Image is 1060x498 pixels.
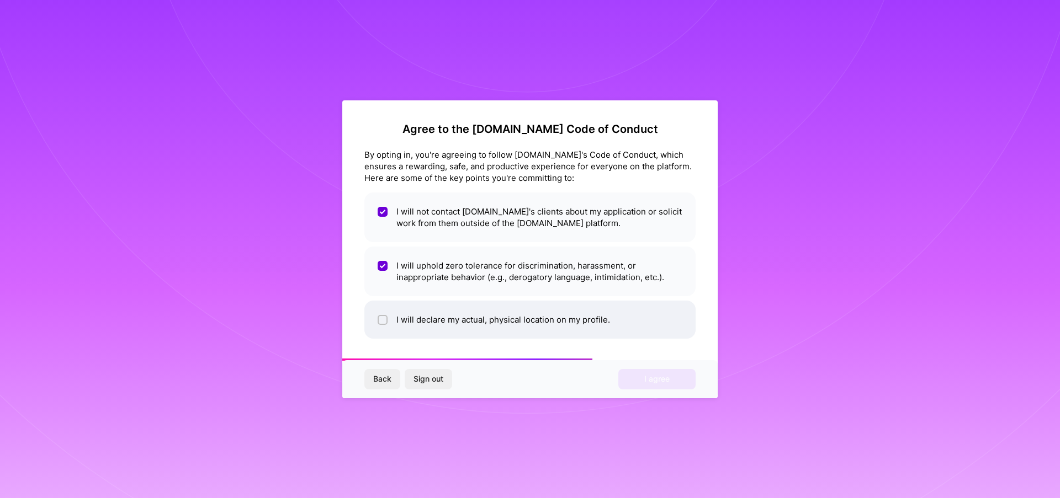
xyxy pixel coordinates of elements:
li: I will not contact [DOMAIN_NAME]'s clients about my application or solicit work from them outside... [364,192,696,242]
div: By opting in, you're agreeing to follow [DOMAIN_NAME]'s Code of Conduct, which ensures a rewardin... [364,149,696,184]
li: I will uphold zero tolerance for discrimination, harassment, or inappropriate behavior (e.g., der... [364,247,696,296]
span: Sign out [414,373,443,384]
li: I will declare my actual, physical location on my profile. [364,301,696,339]
h2: Agree to the [DOMAIN_NAME] Code of Conduct [364,122,696,136]
button: Back [364,369,400,389]
span: Back [373,373,391,384]
button: Sign out [405,369,452,389]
